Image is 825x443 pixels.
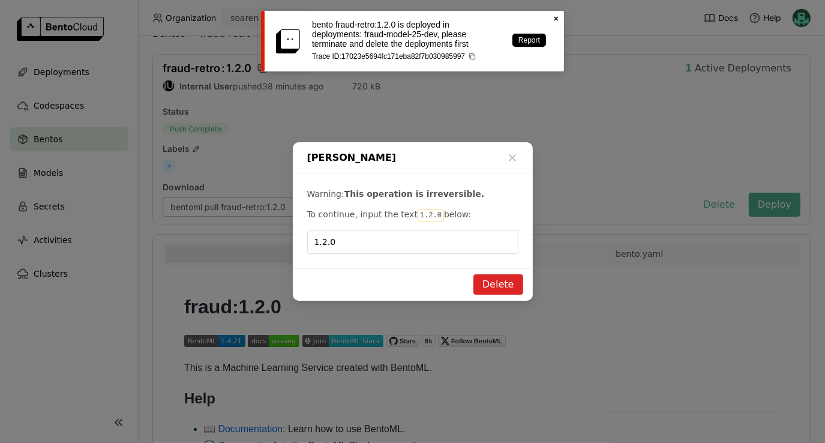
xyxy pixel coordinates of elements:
[307,189,344,199] span: Warning:
[312,52,500,61] p: Trace ID: 17023e5694fc171eba82f7b030985997
[293,142,533,301] div: dialog
[344,189,484,199] b: This operation is irreversible.
[551,14,561,23] svg: Close
[307,209,418,219] span: To continue, input the text
[418,209,444,221] code: 1.2.0
[473,274,523,295] button: Delete
[293,142,533,173] div: [PERSON_NAME]
[512,34,546,47] a: Report
[312,20,500,49] p: bento fraud-retro:1.2.0 is deployed in deployments: fraud-model-25-dev, please terminate and dele...
[444,209,471,219] span: below:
